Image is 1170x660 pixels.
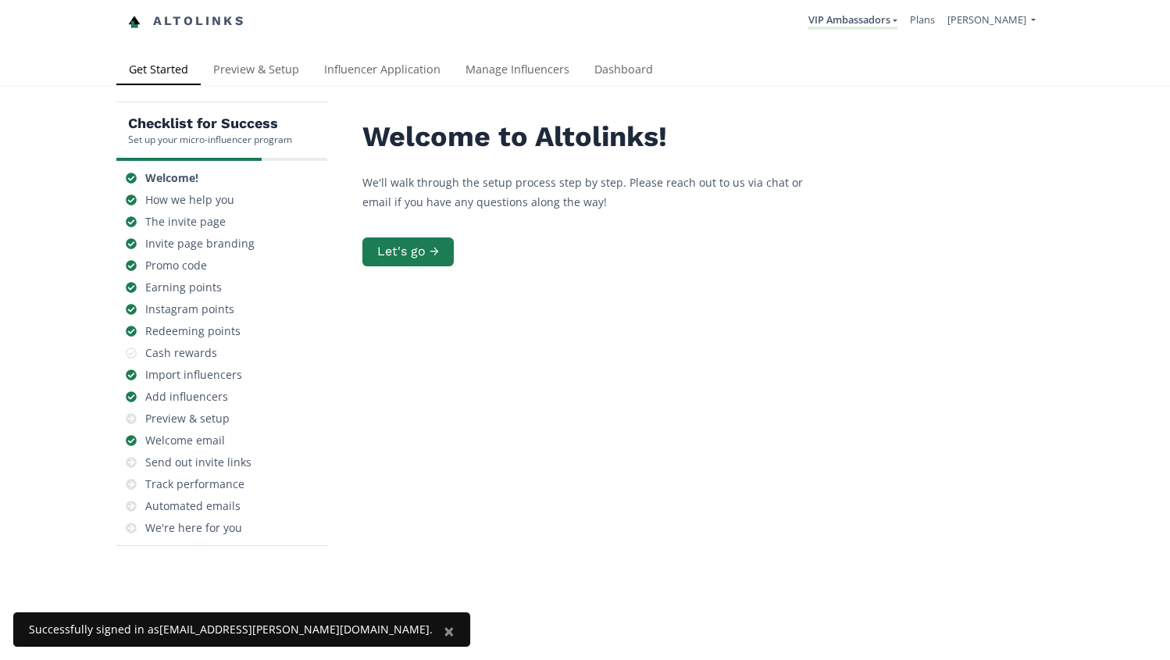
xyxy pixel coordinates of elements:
div: The invite page [145,214,226,230]
a: [PERSON_NAME] [947,12,1036,30]
div: Preview & setup [145,411,230,426]
button: Let's go → [362,237,454,266]
a: Get Started [116,55,201,87]
div: Promo code [145,258,207,273]
h2: Welcome to Altolinks! [362,121,831,153]
div: Cash rewards [145,345,217,361]
div: Earning points [145,280,222,295]
div: Track performance [145,476,244,492]
h5: Checklist for Success [128,114,292,133]
div: Welcome email [145,433,225,448]
div: Redeeming points [145,323,241,339]
div: Instagram points [145,301,234,317]
div: Automated emails [145,498,241,514]
button: Close [428,612,470,650]
div: Invite page branding [145,236,255,252]
div: Import influencers [145,367,242,383]
span: [PERSON_NAME] [947,12,1026,27]
a: Influencer Application [312,55,453,87]
a: Manage Influencers [453,55,582,87]
a: Preview & Setup [201,55,312,87]
a: Plans [910,12,935,27]
a: VIP Ambassadors [808,12,897,30]
a: Altolinks [128,9,245,34]
a: Dashboard [582,55,665,87]
div: Successfully signed in as [EMAIL_ADDRESS][PERSON_NAME][DOMAIN_NAME] . [29,622,433,637]
img: favicon-32x32.png [128,16,141,28]
div: Welcome! [145,170,198,186]
div: Set up your micro-influencer program [128,133,292,146]
div: Add influencers [145,389,228,405]
p: We'll walk through the setup process step by step. Please reach out to us via chat or email if yo... [362,173,831,212]
div: We're here for you [145,520,242,536]
div: How we help you [145,192,234,208]
div: Send out invite links [145,455,251,470]
span: × [444,618,455,644]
